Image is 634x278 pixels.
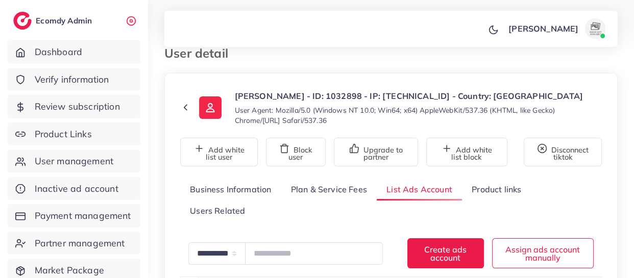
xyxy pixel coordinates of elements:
a: Product links [462,179,531,200]
a: Inactive ad account [8,177,140,200]
span: Product Links [35,128,92,141]
a: Payment management [8,204,140,228]
img: ic-user-info.36bf1079.svg [199,96,222,119]
small: User Agent: Mozilla/5.0 (Windows NT 10.0; Win64; x64) AppleWebKit/537.36 (KHTML, like Gecko) Chro... [235,105,602,125]
span: Verify information [35,73,109,86]
a: Verify information [8,68,140,91]
h3: User detail [164,46,236,61]
button: Assign ads account manually [492,238,594,268]
a: Product Links [8,122,140,146]
a: Review subscription [8,95,140,118]
span: Review subscription [35,100,120,113]
span: Partner management [35,237,125,250]
a: Partner management [8,232,140,255]
a: [PERSON_NAME]avatar [503,18,609,39]
button: Add white list user [180,138,258,166]
button: Disconnect tiktok [524,138,602,166]
a: Plan & Service Fees [281,179,377,200]
span: Dashboard [35,45,82,59]
p: [PERSON_NAME] [508,22,578,35]
a: Users Related [180,200,255,222]
a: Business Information [180,179,281,200]
button: Add white list block [426,138,507,166]
button: Upgrade to partner [334,138,418,166]
span: Market Package [35,264,104,277]
a: User management [8,149,140,173]
span: Payment management [35,209,131,222]
button: Block user [266,138,326,166]
span: User management [35,155,113,168]
img: avatar [585,18,605,39]
a: logoEcomdy Admin [13,12,94,30]
a: Dashboard [8,40,140,64]
img: logo [13,12,32,30]
h2: Ecomdy Admin [36,16,94,26]
button: Create ads account [407,238,484,268]
a: List Ads Account [377,179,462,200]
p: [PERSON_NAME] - ID: 1032898 - IP: [TECHNICAL_ID] - Country: [GEOGRAPHIC_DATA] [235,90,602,102]
span: Inactive ad account [35,182,118,195]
